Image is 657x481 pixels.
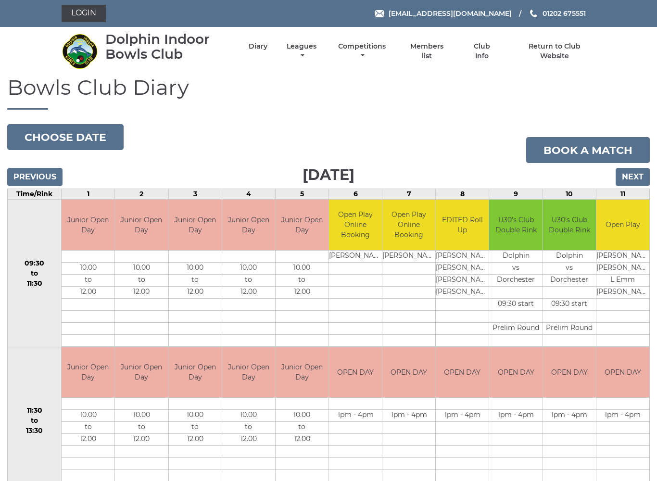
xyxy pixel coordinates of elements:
[375,10,384,17] img: Email
[62,422,114,434] td: to
[389,9,512,18] span: [EMAIL_ADDRESS][DOMAIN_NAME]
[405,42,449,61] a: Members list
[543,298,596,310] td: 09:30 start
[436,347,489,398] td: OPEN DAY
[489,189,543,200] td: 9
[222,274,275,286] td: to
[62,189,115,200] td: 1
[276,410,328,422] td: 10.00
[329,189,382,200] td: 6
[8,189,62,200] td: Time/Rink
[169,200,222,250] td: Junior Open Day
[249,42,267,51] a: Diary
[169,410,222,422] td: 10.00
[489,250,542,262] td: Dolphin
[62,286,114,298] td: 12.00
[543,9,586,18] span: 01202 675551
[62,200,114,250] td: Junior Open Day
[222,434,275,446] td: 12.00
[222,422,275,434] td: to
[489,274,542,286] td: Dorchester
[169,434,222,446] td: 12.00
[596,274,649,286] td: L Emm
[329,200,382,250] td: Open Play Online Booking
[543,347,596,398] td: OPEN DAY
[543,410,596,422] td: 1pm - 4pm
[329,347,382,398] td: OPEN DAY
[596,262,649,274] td: [PERSON_NAME]
[7,124,124,150] button: Choose date
[382,410,435,422] td: 1pm - 4pm
[329,250,382,262] td: [PERSON_NAME]
[489,200,542,250] td: U30's Club Double Rink
[115,422,168,434] td: to
[596,189,649,200] td: 11
[62,262,114,274] td: 10.00
[62,347,114,398] td: Junior Open Day
[115,286,168,298] td: 12.00
[543,274,596,286] td: Dorchester
[436,200,489,250] td: EDITED Roll Up
[382,189,436,200] td: 7
[530,10,537,17] img: Phone us
[115,434,168,446] td: 12.00
[276,262,328,274] td: 10.00
[222,262,275,274] td: 10.00
[596,347,649,398] td: OPEN DAY
[284,42,319,61] a: Leagues
[489,347,542,398] td: OPEN DAY
[222,347,275,398] td: Junior Open Day
[436,250,489,262] td: [PERSON_NAME]
[436,262,489,274] td: [PERSON_NAME]
[276,434,328,446] td: 12.00
[382,347,435,398] td: OPEN DAY
[222,286,275,298] td: 12.00
[8,200,62,347] td: 09:30 to 11:30
[115,262,168,274] td: 10.00
[276,422,328,434] td: to
[169,274,222,286] td: to
[62,5,106,22] a: Login
[489,298,542,310] td: 09:30 start
[222,200,275,250] td: Junior Open Day
[382,250,435,262] td: [PERSON_NAME]
[596,200,649,250] td: Open Play
[596,286,649,298] td: [PERSON_NAME]
[115,347,168,398] td: Junior Open Day
[62,410,114,422] td: 10.00
[115,189,168,200] td: 2
[514,42,595,61] a: Return to Club Website
[276,274,328,286] td: to
[62,274,114,286] td: to
[115,200,168,250] td: Junior Open Day
[436,410,489,422] td: 1pm - 4pm
[596,410,649,422] td: 1pm - 4pm
[336,42,388,61] a: Competitions
[526,137,650,163] a: Book a match
[543,250,596,262] td: Dolphin
[436,274,489,286] td: [PERSON_NAME]
[543,262,596,274] td: vs
[169,262,222,274] td: 10.00
[276,347,328,398] td: Junior Open Day
[489,322,542,334] td: Prelim Round
[168,189,222,200] td: 3
[543,189,596,200] td: 10
[489,262,542,274] td: vs
[169,347,222,398] td: Junior Open Day
[115,410,168,422] td: 10.00
[275,189,328,200] td: 5
[222,410,275,422] td: 10.00
[105,32,232,62] div: Dolphin Indoor Bowls Club
[169,422,222,434] td: to
[329,410,382,422] td: 1pm - 4pm
[436,286,489,298] td: [PERSON_NAME]
[529,8,586,19] a: Phone us 01202 675551
[436,189,489,200] td: 8
[543,200,596,250] td: U30's Club Double Rink
[7,76,650,110] h1: Bowls Club Diary
[7,168,63,186] input: Previous
[382,200,435,250] td: Open Play Online Booking
[62,434,114,446] td: 12.00
[616,168,650,186] input: Next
